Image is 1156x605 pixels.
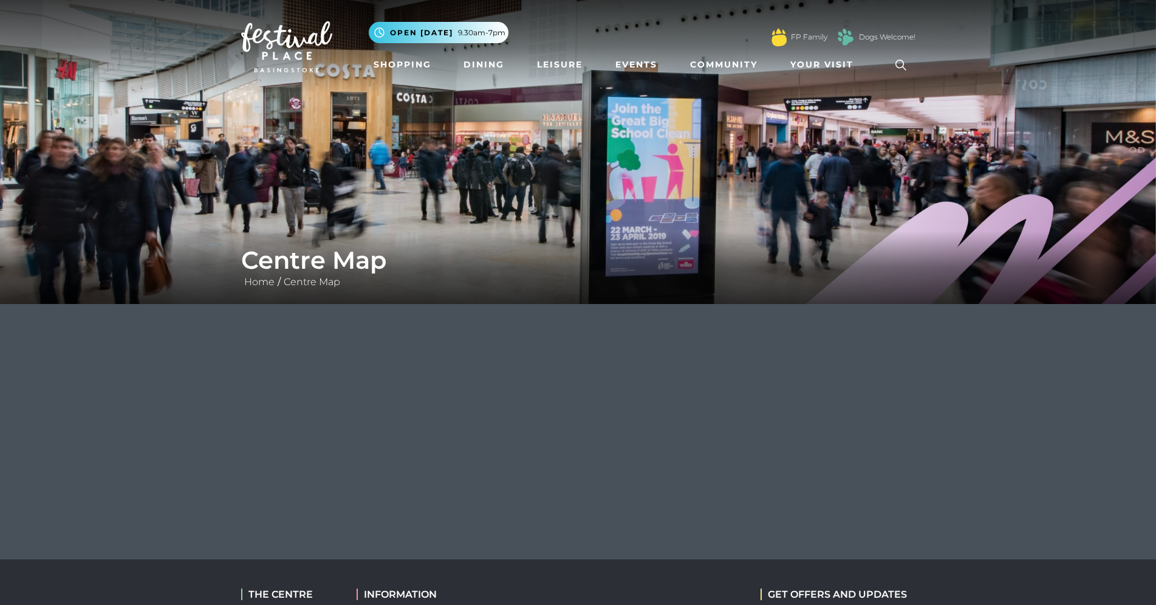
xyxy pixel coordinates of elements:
[241,589,338,600] h2: THE CENTRE
[859,32,915,43] a: Dogs Welcome!
[241,21,332,72] img: Festival Place Logo
[610,54,662,76] a: Events
[281,276,343,288] a: Centre Map
[785,54,864,76] a: Your Visit
[369,54,436,76] a: Shopping
[790,58,853,71] span: Your Visit
[685,54,762,76] a: Community
[390,27,453,38] span: Open [DATE]
[369,22,508,43] button: Open [DATE] 9.30am-7pm
[791,32,827,43] a: FP Family
[241,246,915,275] h1: Centre Map
[761,589,907,600] h2: GET OFFERS AND UPDATES
[241,276,278,288] a: Home
[232,246,925,289] div: /
[532,54,587,76] a: Leisure
[459,54,509,76] a: Dining
[458,27,505,38] span: 9.30am-7pm
[357,589,511,600] h2: INFORMATION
